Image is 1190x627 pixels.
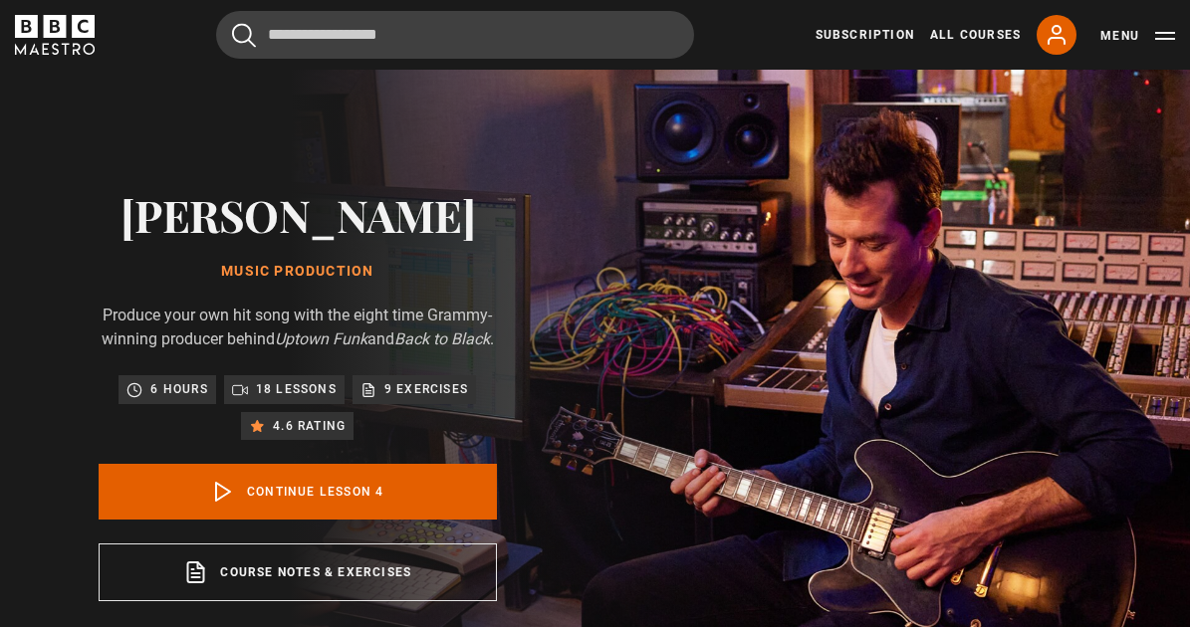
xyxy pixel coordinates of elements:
a: All Courses [930,26,1021,44]
i: Uptown Funk [275,329,367,348]
p: 4.6 rating [273,416,346,436]
a: Continue lesson 4 [99,464,497,520]
p: 18 lessons [256,379,337,399]
p: 6 hours [150,379,207,399]
p: 9 exercises [384,379,468,399]
button: Toggle navigation [1100,26,1175,46]
p: Produce your own hit song with the eight time Grammy-winning producer behind and . [99,304,497,351]
h2: [PERSON_NAME] [99,189,497,240]
input: Search [216,11,694,59]
a: Subscription [816,26,914,44]
a: Course notes & exercises [99,543,497,601]
svg: BBC Maestro [15,15,95,55]
i: Back to Black [394,329,490,348]
button: Submit the search query [232,23,256,48]
h1: Music Production [99,264,497,280]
